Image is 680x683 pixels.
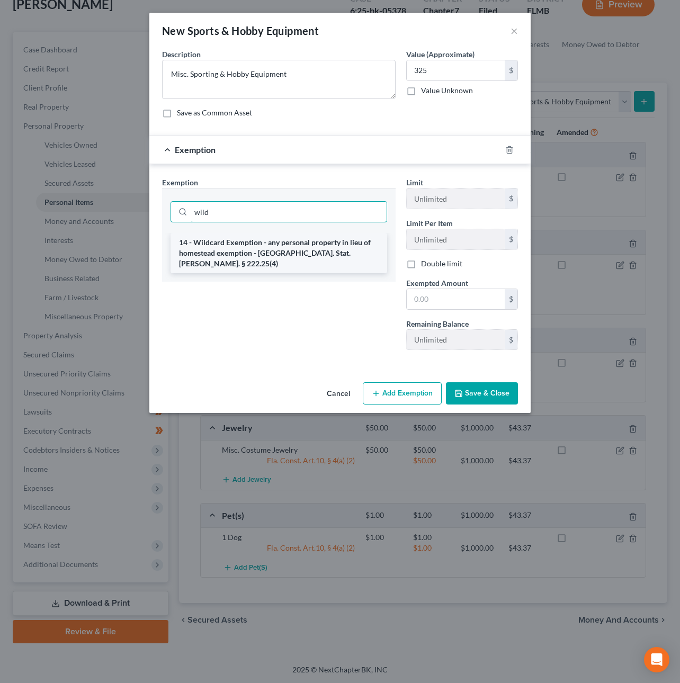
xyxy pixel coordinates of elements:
label: Limit Per Item [406,218,453,229]
span: Limit [406,178,423,187]
span: Description [162,50,201,59]
button: Cancel [318,383,359,405]
button: Save & Close [446,382,518,405]
div: $ [505,60,517,80]
input: 0.00 [407,60,505,80]
label: Double limit [421,258,462,269]
label: Value (Approximate) [406,49,475,60]
label: Remaining Balance [406,318,469,329]
label: Save as Common Asset [177,107,252,118]
span: Exemption [162,178,198,187]
div: $ [505,289,517,309]
button: Add Exemption [363,382,442,405]
input: 0.00 [407,289,505,309]
div: New Sports & Hobby Equipment [162,23,319,38]
input: -- [407,330,505,350]
input: -- [407,188,505,209]
input: -- [407,229,505,249]
div: Open Intercom Messenger [644,647,669,672]
span: Exemption [175,145,216,155]
button: × [511,24,518,37]
div: $ [505,188,517,209]
label: Value Unknown [421,85,473,96]
span: Exempted Amount [406,278,468,287]
div: $ [505,330,517,350]
input: Search exemption rules... [191,202,387,222]
div: $ [505,229,517,249]
li: 14 - Wildcard Exemption - any personal property in lieu of homestead exemption - [GEOGRAPHIC_DATA... [171,233,387,273]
